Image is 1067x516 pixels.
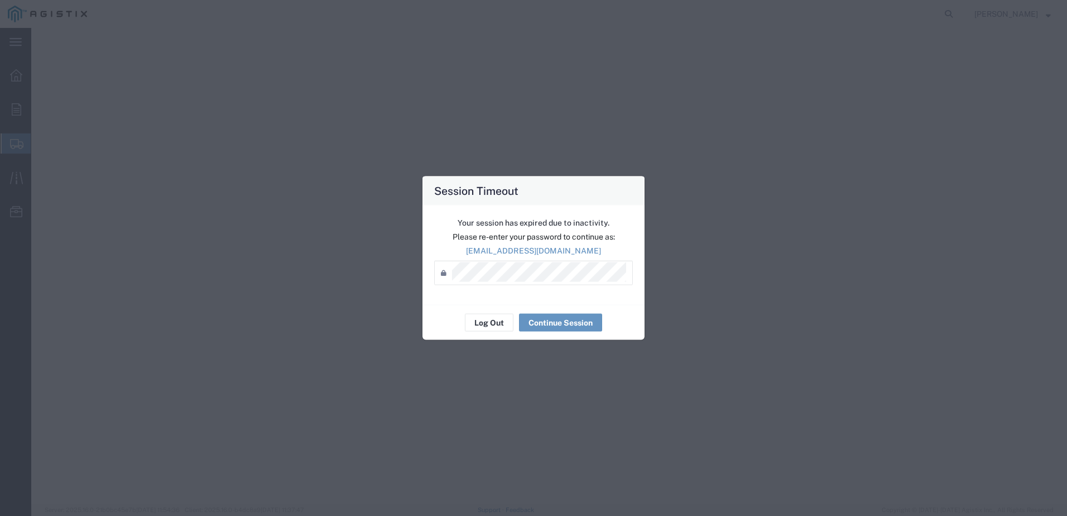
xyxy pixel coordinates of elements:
[434,183,518,199] h4: Session Timeout
[434,231,633,243] p: Please re-enter your password to continue as:
[434,245,633,257] p: [EMAIL_ADDRESS][DOMAIN_NAME]
[465,314,513,332] button: Log Out
[434,217,633,229] p: Your session has expired due to inactivity.
[519,314,602,332] button: Continue Session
